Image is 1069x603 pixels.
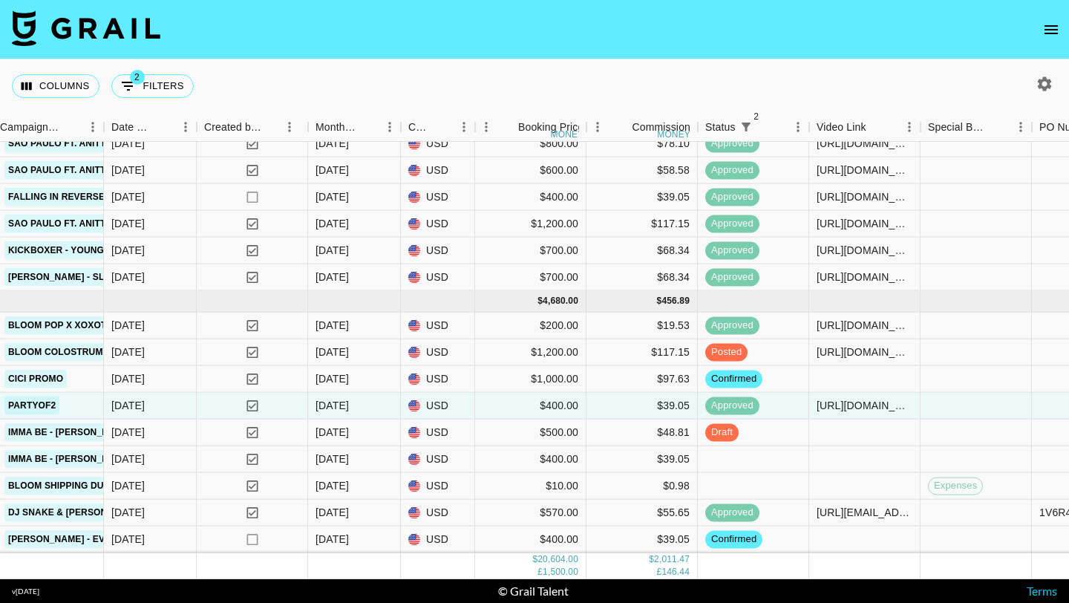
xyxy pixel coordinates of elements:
[130,70,145,85] span: 2
[817,113,866,142] div: Video Link
[787,116,809,138] button: Menu
[432,117,453,137] button: Sort
[657,295,662,307] div: $
[586,157,698,184] div: $58.58
[475,131,586,157] div: $800.00
[111,478,145,493] div: 06/08/2025
[586,446,698,473] div: $39.05
[705,345,748,359] span: posted
[111,425,145,440] div: 08/08/2025
[475,264,586,291] div: $700.00
[632,113,690,142] div: Commission
[586,473,698,500] div: $0.98
[316,532,349,547] div: Aug '25
[705,113,736,142] div: Status
[4,423,135,442] a: IMMA BE - [PERSON_NAME]
[705,372,762,386] span: confirmed
[475,238,586,264] div: $700.00
[316,243,349,258] div: Jul '25
[537,295,543,307] div: $
[1027,584,1057,598] a: Terms
[401,366,475,393] div: USD
[316,371,349,386] div: Aug '25
[586,420,698,446] div: $48.81
[12,74,99,98] button: Select columns
[154,117,174,137] button: Sort
[698,113,809,142] div: Status
[316,478,349,493] div: Aug '25
[111,189,145,204] div: 08/07/2025
[4,188,292,206] a: Falling In Reverse - "[DEMOGRAPHIC_DATA] Is A Weapon"
[401,420,475,446] div: USD
[611,117,632,137] button: Sort
[358,117,379,137] button: Sort
[316,113,358,142] div: Month Due
[401,473,475,500] div: USD
[989,117,1010,137] button: Sort
[661,295,690,307] div: 456.89
[657,130,690,139] div: money
[475,339,586,366] div: $1,200.00
[111,532,145,547] div: 06/08/2025
[262,117,283,137] button: Sort
[475,500,586,527] div: $570.00
[4,370,67,388] a: CiCi Promo
[401,211,475,238] div: USD
[316,270,349,284] div: Jul '25
[551,130,584,139] div: money
[401,184,475,211] div: USD
[278,116,301,138] button: Menu
[401,131,475,157] div: USD
[518,113,583,142] div: Booking Price
[401,313,475,339] div: USD
[316,189,349,204] div: Jul '25
[4,316,182,335] a: Bloom Pop x Xoxoteakin Month 2
[111,243,145,258] div: 24/07/2025
[111,505,145,520] div: 04/08/2025
[705,319,759,333] span: approved
[498,584,569,599] div: © Grail Talent
[204,113,262,142] div: Created by Grail Team
[4,241,228,260] a: Kickboxer - YoungBoy Never Broke Again
[705,190,759,204] span: approved
[586,238,698,264] div: $68.34
[316,163,349,177] div: Jul '25
[475,420,586,446] div: $500.00
[661,566,690,578] div: 146.44
[586,116,609,138] button: Menu
[475,527,586,553] div: $400.00
[705,217,759,231] span: approved
[586,184,698,211] div: $39.05
[736,117,756,137] div: 2 active filters
[4,503,200,522] a: DJ Snake & [PERSON_NAME] – Noventa
[475,184,586,211] div: $400.00
[705,270,759,284] span: approved
[929,479,982,493] span: Expenses
[586,500,698,527] div: $55.65
[705,244,759,258] span: approved
[475,473,586,500] div: $10.00
[316,216,349,231] div: Jul '25
[736,117,756,137] button: Show filters
[586,339,698,366] div: $117.15
[401,264,475,291] div: USD
[809,113,921,142] div: Video Link
[475,313,586,339] div: $200.00
[586,131,698,157] div: $78.10
[401,527,475,553] div: USD
[4,134,200,153] a: Sao Paulo Ft. Anitta - [PERSON_NAME]
[111,163,145,177] div: 21/07/2025
[537,553,578,566] div: 20,604.00
[817,270,912,284] div: https://www.instagram.com/reel/DL2qLGRs2HH/?igsh=MXAzdXMyZWp6Y2F1bw%3D%3D
[82,116,104,138] button: Menu
[543,295,578,307] div: 4,680.00
[543,566,578,578] div: 1,500.00
[111,74,194,98] button: Show filters
[749,109,764,124] span: 2
[111,270,145,284] div: 03/07/2025
[4,268,143,287] a: [PERSON_NAME] - Slipknot
[316,425,349,440] div: Aug '25
[316,345,349,359] div: Aug '25
[475,116,497,138] button: Menu
[111,345,145,359] div: 16/07/2025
